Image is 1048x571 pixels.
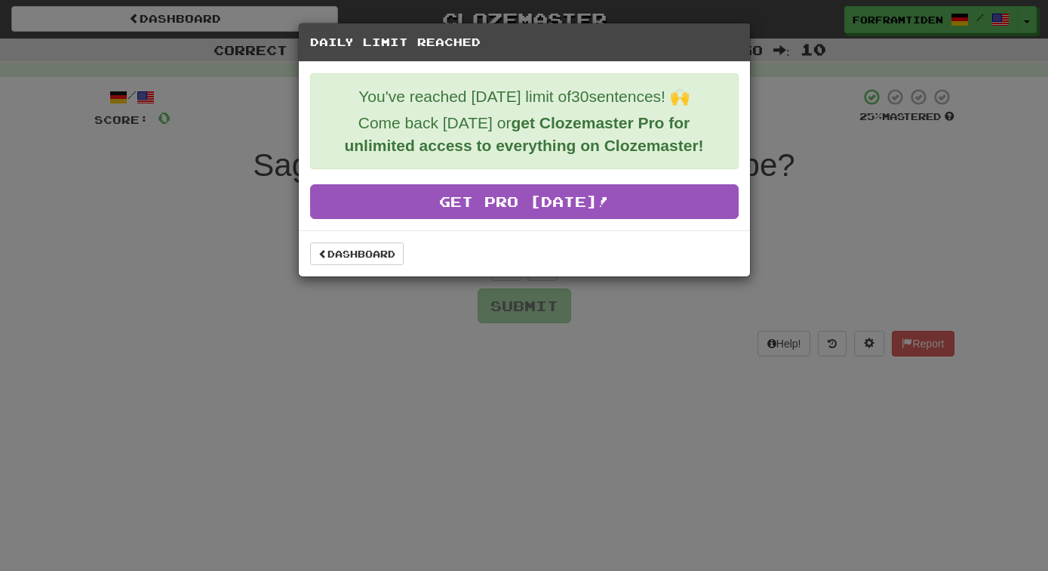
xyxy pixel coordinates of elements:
[344,114,703,154] strong: get Clozemaster Pro for unlimited access to everything on Clozemaster!
[310,242,404,265] a: Dashboard
[322,112,727,157] p: Come back [DATE] or
[310,184,739,219] a: Get Pro [DATE]!
[322,85,727,108] p: You've reached [DATE] limit of 30 sentences! 🙌
[310,35,739,50] h5: Daily Limit Reached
